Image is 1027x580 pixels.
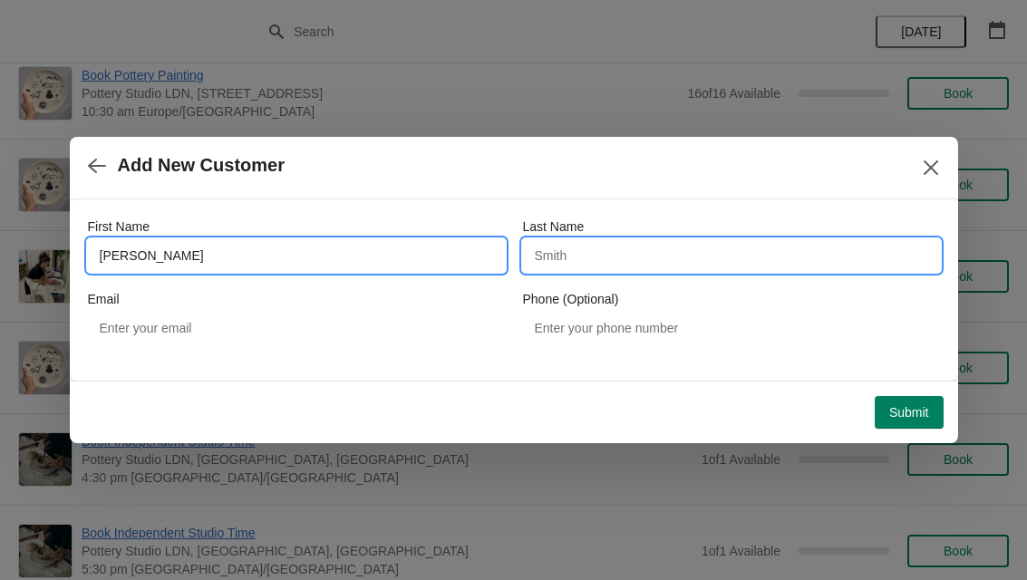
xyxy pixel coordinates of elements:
[88,239,505,272] input: John
[88,312,505,344] input: Enter your email
[523,239,940,272] input: Smith
[875,396,944,429] button: Submit
[889,405,929,420] span: Submit
[523,217,585,236] label: Last Name
[523,312,940,344] input: Enter your phone number
[88,217,150,236] label: First Name
[523,290,619,308] label: Phone (Optional)
[88,290,120,308] label: Email
[915,151,947,184] button: Close
[118,155,285,176] h2: Add New Customer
